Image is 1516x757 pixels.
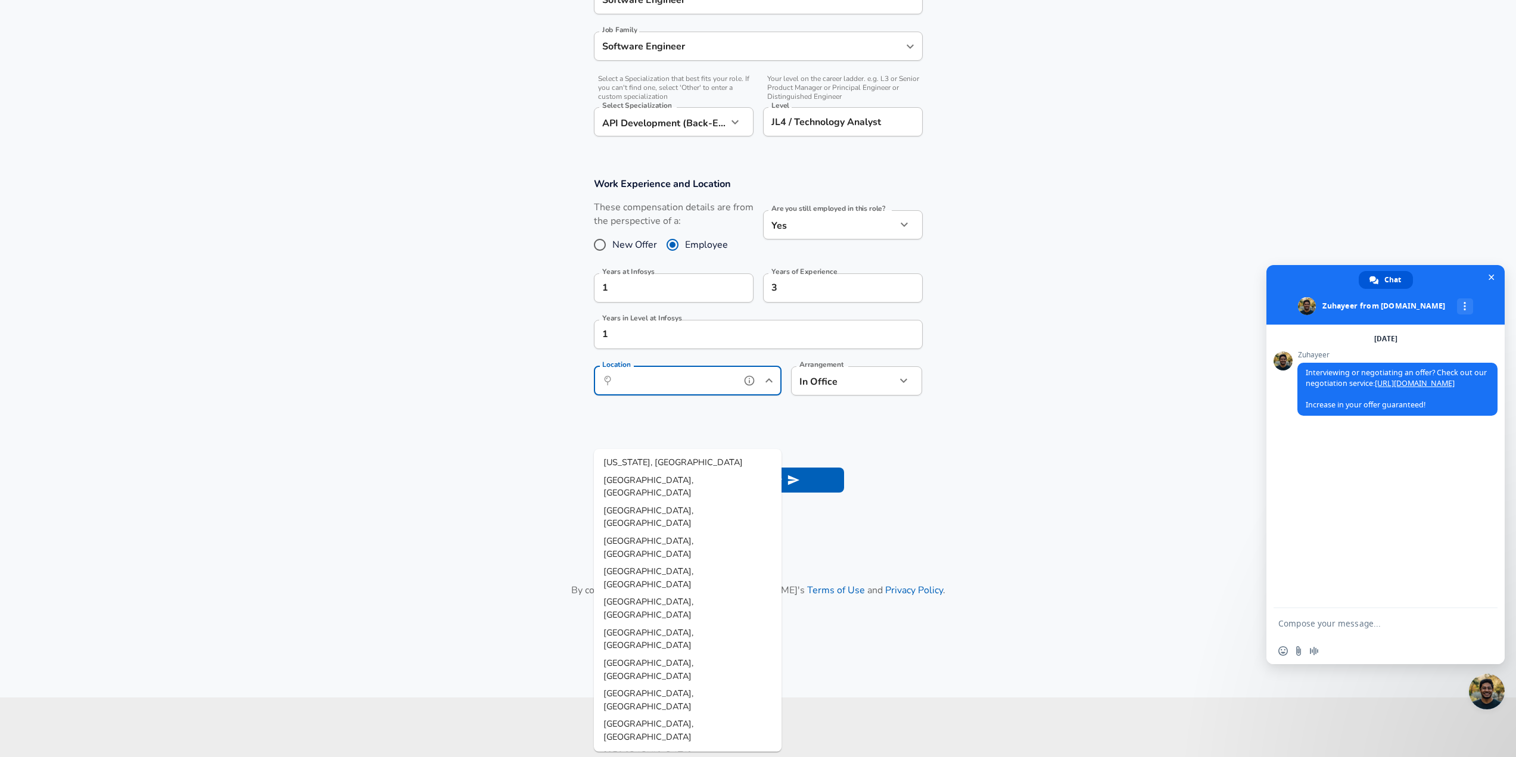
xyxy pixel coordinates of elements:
[603,627,693,652] span: [GEOGRAPHIC_DATA], [GEOGRAPHIC_DATA]
[602,314,682,322] label: Years in Level at Infosys
[761,372,777,389] button: Close
[603,565,693,590] span: [GEOGRAPHIC_DATA], [GEOGRAPHIC_DATA]
[771,102,789,109] label: Level
[594,273,727,303] input: 0
[602,268,655,275] label: Years at Infosys
[1278,646,1288,656] span: Insert an emoji
[1297,351,1498,359] span: Zuhayeer
[791,366,879,395] div: In Office
[1278,618,1467,629] textarea: Compose your message...
[612,238,657,252] span: New Offer
[603,474,693,499] span: [GEOGRAPHIC_DATA], [GEOGRAPHIC_DATA]
[902,38,919,55] button: Open
[1309,646,1319,656] span: Audio message
[1359,271,1413,289] div: Chat
[768,113,917,131] input: L3
[594,74,754,101] span: Select a Specialization that best fits your role. If you can't find one, select 'Other' to enter ...
[771,268,837,275] label: Years of Experience
[763,273,896,303] input: 7
[602,361,630,368] label: Location
[603,687,693,712] span: [GEOGRAPHIC_DATA], [GEOGRAPHIC_DATA]
[603,504,693,529] span: [GEOGRAPHIC_DATA], [GEOGRAPHIC_DATA]
[603,657,693,682] span: [GEOGRAPHIC_DATA], [GEOGRAPHIC_DATA]
[1294,646,1303,656] span: Send a file
[807,584,865,597] a: Terms of Use
[685,238,728,252] span: Employee
[1469,674,1505,709] div: Close chat
[603,456,743,468] span: [US_STATE], [GEOGRAPHIC_DATA]
[799,361,843,368] label: Arrangement
[594,107,727,136] div: API Development (Back-End)
[599,37,899,55] input: Software Engineer
[1306,367,1487,410] span: Interviewing or negotiating an offer? Check out our negotiation service: Increase in your offer g...
[1485,271,1498,284] span: Close chat
[1384,271,1401,289] span: Chat
[1375,378,1455,388] a: [URL][DOMAIN_NAME]
[602,102,671,109] label: Select Specialization
[594,177,923,191] h3: Work Experience and Location
[594,320,896,349] input: 1
[885,584,943,597] a: Privacy Policy
[763,210,896,239] div: Yes
[763,74,923,101] span: Your level on the career ladder. e.g. L3 or Senior Product Manager or Principal Engineer or Disti...
[603,596,693,621] span: [GEOGRAPHIC_DATA], [GEOGRAPHIC_DATA]
[603,718,693,743] span: [GEOGRAPHIC_DATA], [GEOGRAPHIC_DATA]
[594,201,754,228] label: These compensation details are from the perspective of a:
[740,372,758,390] button: help
[603,535,693,560] span: [GEOGRAPHIC_DATA], [GEOGRAPHIC_DATA]
[1457,298,1473,314] div: More channels
[771,205,885,212] label: Are you still employed in this role?
[1374,335,1397,342] div: [DATE]
[602,26,637,33] label: Job Family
